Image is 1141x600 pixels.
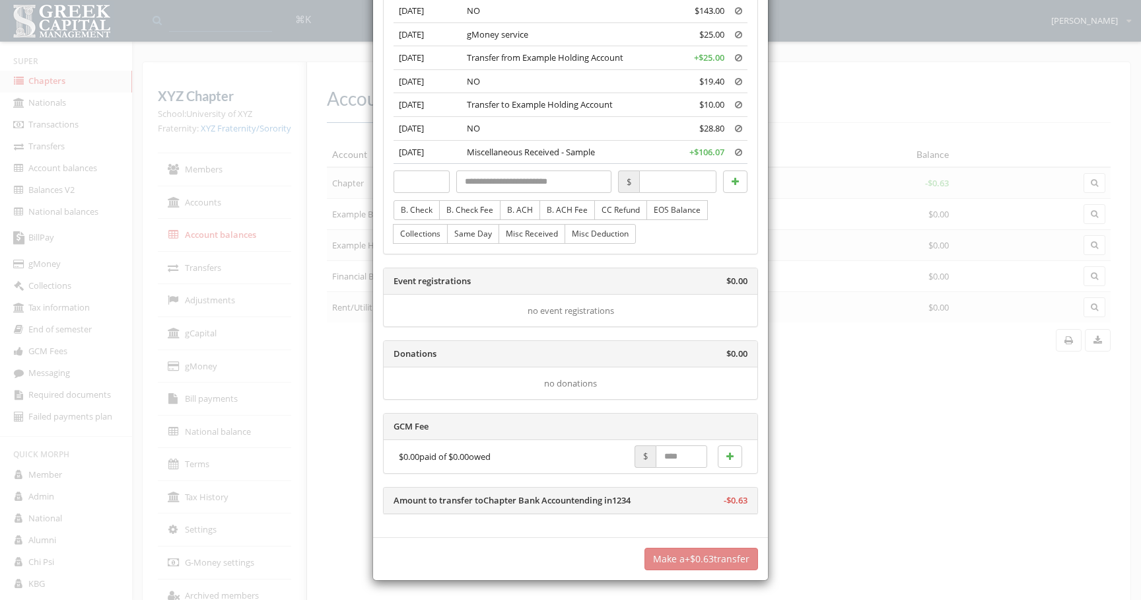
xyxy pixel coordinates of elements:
td: NO [462,69,645,93]
td: Transfer from Example Holding Account [462,46,645,70]
div: no donations [394,377,747,390]
button: CC Refund [594,200,647,220]
span: $ [635,445,656,468]
span: + $25.00 [694,52,724,63]
span: $10.00 [699,98,724,110]
div: GCM Fee [384,414,757,440]
span: [DATE] [399,98,424,110]
span: [DATE] [399,5,424,17]
td: paid of owed [394,440,629,473]
button: B. ACH Fee [539,200,595,220]
button: B. Check Fee [439,200,501,220]
span: $28.80 [699,122,724,134]
span: $0.00 [399,451,419,463]
button: B. ACH [500,200,540,220]
span: [DATE] [399,122,424,134]
div: no event registrations [394,305,747,317]
span: $143.00 [695,5,724,17]
td: NO [462,117,645,141]
span: - $0.63 [724,494,747,506]
div: Event registrations [384,268,757,295]
span: [DATE] [399,52,424,63]
button: Misc Deduction [565,224,636,244]
td: Miscellaneous Received - Sample [462,140,645,163]
div: Donations [384,341,757,367]
span: $0.00 [726,348,747,359]
button: EOS Balance [646,200,708,220]
button: Misc Received [499,224,565,244]
td: gMoney service [462,22,645,46]
td: Transfer to Example Holding Account [462,93,645,117]
span: [DATE] [399,146,424,158]
div: Amount to transfer to Chapter Bank Account ending in 1234 [384,488,757,514]
button: Make a+$0.63transfer [644,548,758,570]
span: $ [618,170,639,193]
span: [DATE] [399,75,424,87]
button: B. Check [394,200,440,220]
span: + $106.07 [689,146,724,158]
span: $25.00 [699,28,724,40]
span: $19.40 [699,75,724,87]
span: $0.00 [448,451,469,463]
span: + $0.63 [685,552,714,565]
button: Same Day [447,224,499,244]
span: $0.00 [726,275,747,287]
button: Collections [393,224,448,244]
span: [DATE] [399,28,424,40]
